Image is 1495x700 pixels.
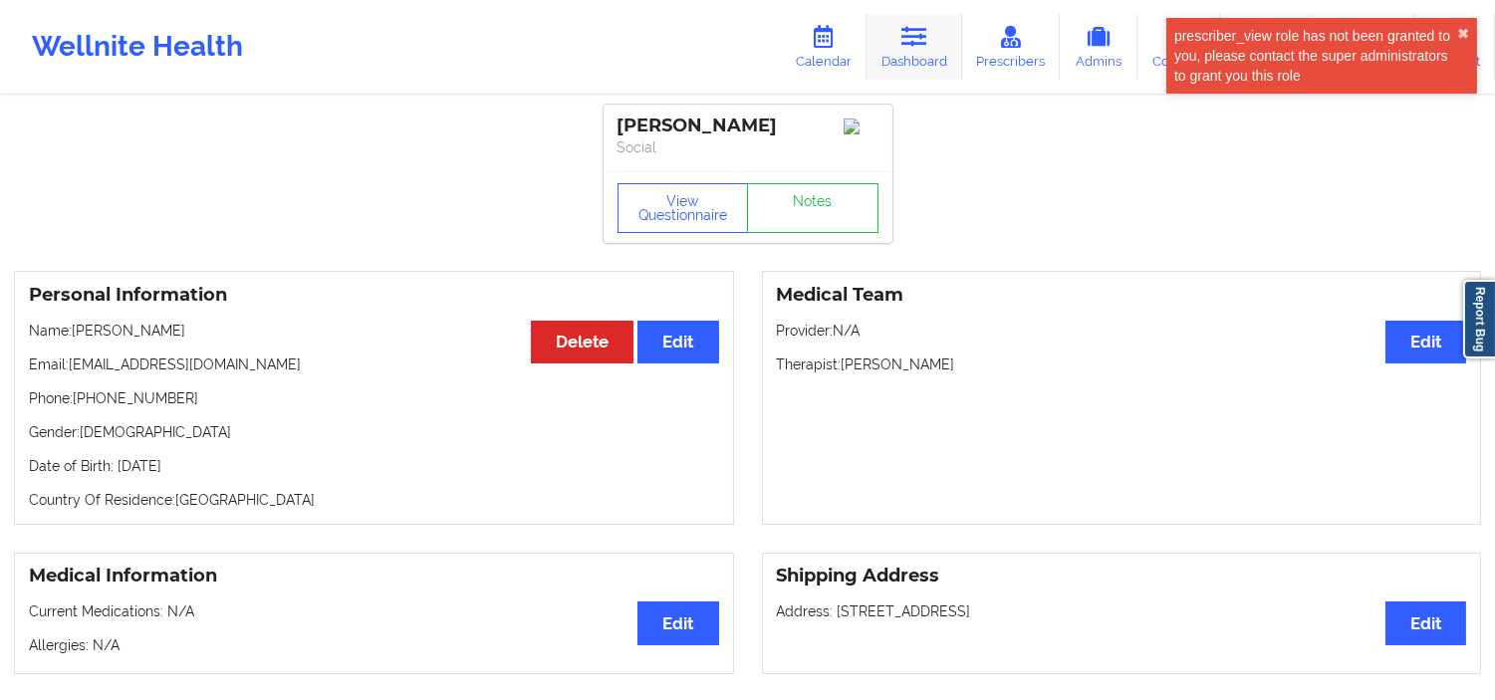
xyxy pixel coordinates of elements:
[618,183,749,233] button: View Questionnaire
[1137,14,1220,80] a: Coaches
[618,115,878,137] div: [PERSON_NAME]
[1385,321,1466,363] button: Edit
[1060,14,1137,80] a: Admins
[29,565,719,587] h3: Medical Information
[777,284,1467,307] h3: Medical Team
[531,321,633,363] button: Delete
[29,490,719,510] p: Country Of Residence: [GEOGRAPHIC_DATA]
[777,601,1467,621] p: Address: [STREET_ADDRESS]
[1463,280,1495,358] a: Report Bug
[29,354,719,374] p: Email: [EMAIL_ADDRESS][DOMAIN_NAME]
[844,118,878,134] img: Image%2Fplaceholer-image.png
[777,321,1467,341] p: Provider: N/A
[1385,601,1466,644] button: Edit
[867,14,962,80] a: Dashboard
[1457,26,1469,42] button: close
[962,14,1061,80] a: Prescribers
[747,183,878,233] a: Notes
[781,14,867,80] a: Calendar
[637,601,718,644] button: Edit
[777,354,1467,374] p: Therapist: [PERSON_NAME]
[29,635,719,655] p: Allergies: N/A
[29,321,719,341] p: Name: [PERSON_NAME]
[29,422,719,442] p: Gender: [DEMOGRAPHIC_DATA]
[29,284,719,307] h3: Personal Information
[637,321,718,363] button: Edit
[1174,26,1457,86] div: prescriber_view role has not been granted to you, please contact the super administrators to gran...
[29,601,719,621] p: Current Medications: N/A
[29,456,719,476] p: Date of Birth: [DATE]
[29,388,719,408] p: Phone: [PHONE_NUMBER]
[777,565,1467,587] h3: Shipping Address
[618,137,878,157] p: Social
